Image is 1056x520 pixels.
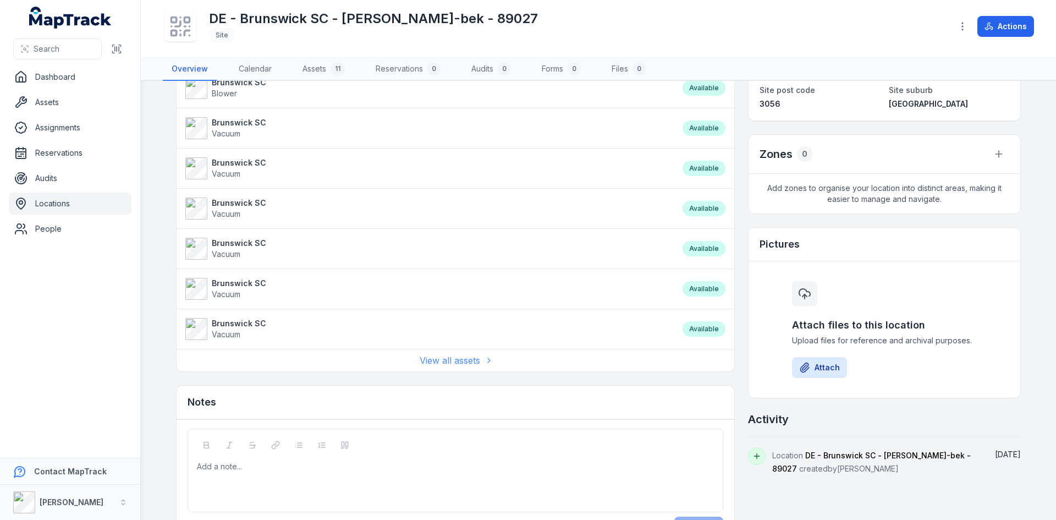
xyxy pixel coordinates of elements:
a: View all assets [420,354,491,367]
div: Site [209,28,235,43]
h3: Notes [188,395,216,410]
strong: Brunswick SC [212,117,266,128]
span: Blower [212,89,237,98]
div: Available [683,321,725,337]
a: Audits [9,167,131,189]
span: Vacuum [212,129,240,138]
a: Brunswick SCBlower [185,77,672,99]
span: Add zones to organise your location into distinct areas, making it easier to manage and navigate. [749,174,1020,214]
a: Forms0 [533,58,590,81]
div: 0 [632,62,646,75]
div: 0 [797,146,812,162]
strong: Brunswick SC [212,318,266,329]
h2: Zones [760,146,793,162]
div: Available [683,121,725,136]
span: Vacuum [212,169,240,178]
span: Location created by [PERSON_NAME] [772,451,971,473]
span: [DATE] [995,450,1021,459]
strong: Brunswick SC [212,77,266,88]
a: Brunswick SCVacuum [185,157,672,179]
a: Brunswick SCVacuum [185,117,672,139]
span: Vacuum [212,330,240,339]
span: Site post code [760,85,815,95]
strong: Brunswick SC [212,278,266,289]
div: 0 [498,62,511,75]
div: 0 [427,62,441,75]
h1: DE - Brunswick SC - [PERSON_NAME]-bek - 89027 [209,10,538,28]
a: Locations [9,193,131,215]
span: Site suburb [889,85,933,95]
a: Assignments [9,117,131,139]
a: Reservations [9,142,131,164]
button: Attach [792,357,847,378]
a: Calendar [230,58,280,81]
h3: Attach files to this location [792,318,977,333]
a: Dashboard [9,66,131,88]
a: Brunswick SCVacuum [185,278,672,300]
strong: Brunswick SC [212,198,266,209]
div: 11 [331,62,345,75]
a: Brunswick SCVacuum [185,198,672,220]
a: Audits0 [463,58,520,81]
a: Assets11 [294,58,354,81]
div: Available [683,80,725,96]
span: DE - Brunswick SC - [PERSON_NAME]-bek - 89027 [772,451,971,473]
strong: [PERSON_NAME] [40,497,103,507]
span: Upload files for reference and archival purposes. [792,335,977,346]
a: Brunswick SCVacuum [185,238,672,260]
a: Assets [9,91,131,113]
button: Actions [977,16,1034,37]
time: 1/7/2025, 4:23:41 PM [995,450,1021,459]
h3: Pictures [760,237,800,252]
button: Search [13,39,102,59]
a: People [9,218,131,240]
a: Brunswick SCVacuum [185,318,672,340]
a: MapTrack [29,7,112,29]
span: [GEOGRAPHIC_DATA] [889,99,968,108]
strong: Contact MapTrack [34,467,107,476]
div: Available [683,241,725,256]
div: Available [683,201,725,216]
div: Available [683,281,725,297]
a: Reservations0 [367,58,449,81]
strong: Brunswick SC [212,238,266,249]
span: Vacuum [212,249,240,259]
a: Files0 [603,58,654,81]
div: 0 [568,62,581,75]
span: Vacuum [212,209,240,218]
h2: Activity [748,412,789,427]
span: Vacuum [212,289,240,299]
span: 3056 [760,99,780,108]
a: Overview [163,58,217,81]
div: Available [683,161,725,176]
span: Search [34,43,59,54]
strong: Brunswick SC [212,157,266,168]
